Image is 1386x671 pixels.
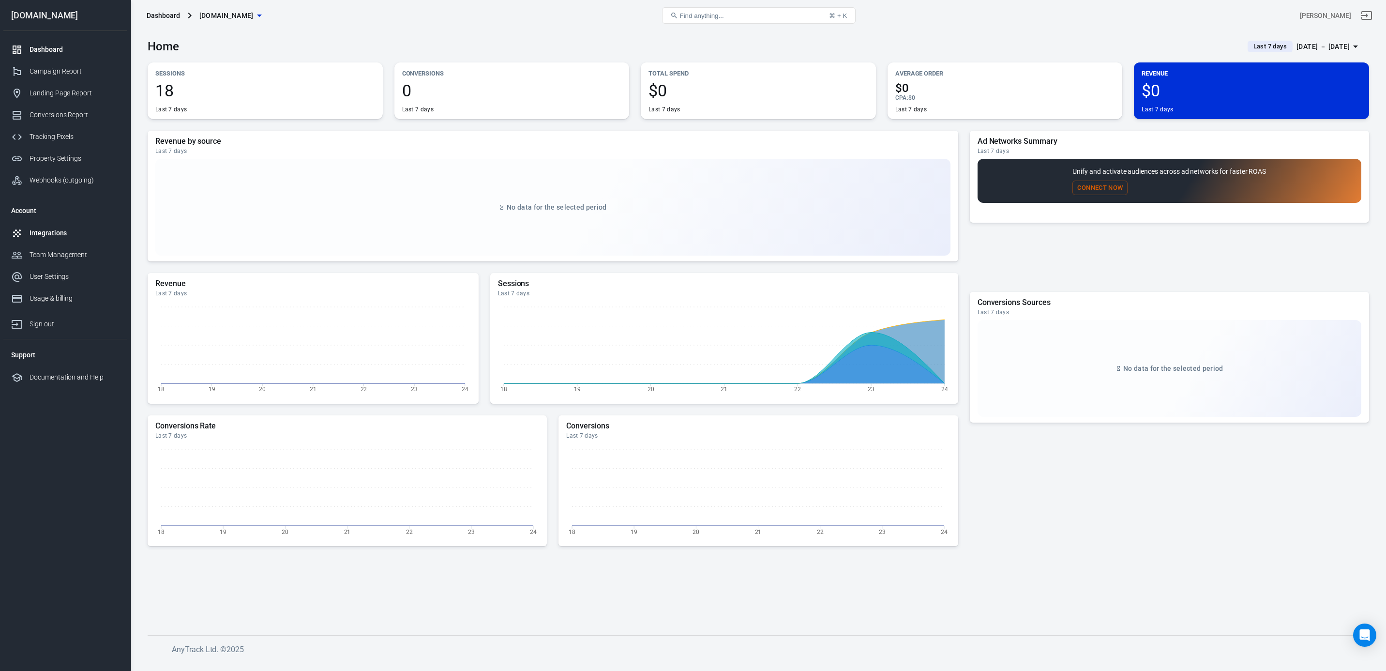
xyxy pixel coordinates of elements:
[158,528,165,535] tspan: 18
[30,228,120,238] div: Integrations
[1300,11,1351,21] div: Account id: 8mMXLX3l
[574,386,581,393] tspan: 19
[147,11,180,20] div: Dashboard
[895,68,1115,78] p: Average Order
[30,175,120,185] div: Webhooks (outgoing)
[755,528,762,535] tspan: 21
[648,68,868,78] p: Total Spend
[1240,39,1369,55] button: Last 7 days[DATE] － [DATE]
[1142,82,1361,99] span: $0
[569,528,575,535] tspan: 18
[879,528,886,535] tspan: 23
[868,386,874,393] tspan: 23
[500,386,507,393] tspan: 18
[196,7,265,25] button: [DOMAIN_NAME]
[344,528,351,535] tspan: 21
[3,61,127,82] a: Campaign Report
[566,432,950,440] div: Last 7 days
[978,147,1361,155] div: Last 7 days
[721,386,727,393] tspan: 21
[794,386,801,393] tspan: 22
[3,82,127,104] a: Landing Page Report
[3,222,127,244] a: Integrations
[30,293,120,304] div: Usage & billing
[1072,167,1266,177] p: Unify and activate audiences across ad networks for faster ROAS
[402,82,622,99] span: 0
[895,106,927,113] div: Last 7 days
[662,7,856,24] button: Find anything...⌘ + K
[406,528,413,535] tspan: 22
[3,343,127,366] li: Support
[468,528,475,535] tspan: 23
[1355,4,1378,27] a: Sign out
[978,298,1361,307] h5: Conversions Sources
[30,250,120,260] div: Team Management
[978,308,1361,316] div: Last 7 days
[941,528,948,535] tspan: 24
[3,199,127,222] li: Account
[155,147,950,155] div: Last 7 days
[817,528,824,535] tspan: 22
[3,148,127,169] a: Property Settings
[941,386,948,393] tspan: 24
[1142,68,1361,78] p: Revenue
[3,126,127,148] a: Tracking Pixels
[155,432,539,440] div: Last 7 days
[148,40,179,53] h3: Home
[30,132,120,142] div: Tracking Pixels
[648,106,680,113] div: Last 7 days
[3,104,127,126] a: Conversions Report
[282,528,288,535] tspan: 20
[530,528,537,535] tspan: 24
[978,137,1361,146] h5: Ad Networks Summary
[172,643,898,656] h6: AnyTrack Ltd. © 2025
[30,88,120,98] div: Landing Page Report
[566,421,950,431] h5: Conversions
[693,528,700,535] tspan: 20
[199,10,254,22] span: protsotsil.shop
[895,82,1115,94] span: $0
[30,110,120,120] div: Conversions Report
[462,386,468,393] tspan: 24
[647,386,654,393] tspan: 20
[155,290,471,297] div: Last 7 days
[155,82,375,99] span: 18
[310,386,316,393] tspan: 21
[1296,41,1350,53] div: [DATE] － [DATE]
[631,528,638,535] tspan: 19
[1123,365,1223,372] span: No data for the selected period
[30,372,120,382] div: Documentation and Help
[3,244,127,266] a: Team Management
[158,386,165,393] tspan: 18
[829,12,847,19] div: ⌘ + K
[1250,42,1291,51] span: Last 7 days
[402,68,622,78] p: Conversions
[507,203,606,211] span: No data for the selected period
[3,309,127,335] a: Sign out
[411,386,418,393] tspan: 23
[155,137,950,146] h5: Revenue by source
[155,106,187,113] div: Last 7 days
[30,153,120,164] div: Property Settings
[680,12,724,19] span: Find anything...
[30,272,120,282] div: User Settings
[259,386,266,393] tspan: 20
[30,66,120,76] div: Campaign Report
[895,94,908,101] span: CPA :
[402,106,434,113] div: Last 7 days
[3,266,127,288] a: User Settings
[30,45,120,55] div: Dashboard
[1353,624,1376,647] div: Open Intercom Messenger
[3,169,127,191] a: Webhooks (outgoing)
[30,319,120,329] div: Sign out
[155,68,375,78] p: Sessions
[3,11,127,20] div: [DOMAIN_NAME]
[361,386,367,393] tspan: 22
[1142,106,1173,113] div: Last 7 days
[1072,181,1128,196] button: Connect Now
[155,279,471,289] h5: Revenue
[3,39,127,61] a: Dashboard
[908,94,915,101] span: $0
[155,421,539,431] h5: Conversions Rate
[648,82,868,99] span: $0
